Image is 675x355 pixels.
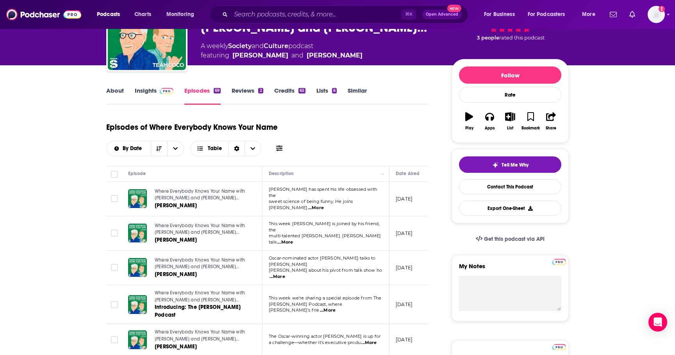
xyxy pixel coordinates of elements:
div: Apps [485,126,495,131]
a: Where Everybody Knows Your Name with [PERSON_NAME] and [PERSON_NAME] (sometimes) [155,290,248,303]
span: [PERSON_NAME] [155,271,197,278]
a: About [106,87,124,105]
button: open menu [167,141,184,156]
span: [PERSON_NAME] [155,237,197,243]
a: Where Everybody Knows Your Name with [PERSON_NAME] and [PERSON_NAME] (sometimes) [155,188,248,202]
img: User Profile [648,6,665,23]
span: Podcasts [97,9,120,20]
div: 69 [214,88,221,93]
a: Where Everybody Knows Your Name with [PERSON_NAME] and [PERSON_NAME] (sometimes) [155,222,248,236]
button: Bookmark [520,107,541,135]
button: Apps [479,107,500,135]
button: Show profile menu [648,6,665,23]
a: [PERSON_NAME] [155,343,248,351]
button: Sort Direction [151,141,167,156]
a: Ted Danson [232,51,288,60]
a: Lists6 [316,87,337,105]
div: List [507,126,513,131]
svg: Add a profile image [659,6,665,12]
span: [PERSON_NAME] Podcast, where [PERSON_NAME]’s frie [269,301,342,313]
span: rated this podcast [499,35,545,41]
span: multi-talented [PERSON_NAME]. [PERSON_NAME] talk [269,233,381,245]
p: [DATE] [396,336,412,343]
span: ⌘ K [402,9,416,20]
p: [DATE] [396,195,412,202]
span: Toggle select row [111,336,118,343]
button: open menu [107,146,151,151]
span: Toggle select row [111,301,118,308]
button: Choose View [190,141,262,156]
span: Logged in as rowan.sullivan [648,6,665,23]
p: [DATE] [396,230,412,237]
h2: Choose List sort [106,141,184,156]
span: Where Everybody Knows Your Name with [PERSON_NAME] and [PERSON_NAME] (sometimes) [155,329,245,348]
div: Episode [128,169,146,178]
a: Pro website [552,343,566,350]
img: tell me why sparkle [492,162,498,168]
a: Episodes69 [184,87,221,105]
div: Sort Direction [228,141,245,156]
span: featuring [201,51,362,60]
button: Follow [459,66,561,84]
div: Play [465,126,473,131]
a: [PERSON_NAME] [155,236,248,244]
div: Rate [459,87,561,103]
button: Open AdvancedNew [422,10,462,19]
span: Toggle select row [111,195,118,202]
p: [DATE] [396,264,412,271]
a: Where Everybody Knows Your Name with [PERSON_NAME] and [PERSON_NAME] (sometimes) [155,257,248,271]
a: Similar [348,87,367,105]
span: This week [PERSON_NAME] is joined by his friend, the [269,221,379,233]
span: sweet science of being funny. He joins [PERSON_NAME] [269,199,353,210]
span: Charts [134,9,151,20]
span: ...More [361,340,377,346]
a: Culture [264,42,288,50]
div: Open Intercom Messenger [648,313,667,332]
span: This week we’re sharing a special episode from The [269,295,382,301]
span: Introducing: The [PERSON_NAME] Podcast [155,304,241,318]
a: Reviews2 [232,87,263,105]
a: InsightsPodchaser Pro [135,87,173,105]
span: Where Everybody Knows Your Name with [PERSON_NAME] and [PERSON_NAME] (sometimes) [155,223,245,242]
button: Share [541,107,561,135]
a: [PERSON_NAME] [155,271,248,278]
label: My Notes [459,262,561,276]
button: List [500,107,520,135]
a: Contact This Podcast [459,179,561,194]
div: A weekly podcast [201,41,362,60]
span: [PERSON_NAME] has spent his life obsessed with the [269,186,377,198]
button: tell me why sparkleTell Me Why [459,156,561,173]
img: Podchaser Pro [160,88,173,94]
span: and [291,51,304,60]
a: Charts [129,8,156,21]
button: open menu [577,8,605,21]
span: [PERSON_NAME] about his pivot from talk show ho [269,267,382,273]
a: Credits65 [274,87,305,105]
span: New [447,5,461,12]
span: Where Everybody Knows Your Name with [PERSON_NAME] and [PERSON_NAME] (sometimes) [155,257,245,276]
img: Podchaser - Follow, Share and Rate Podcasts [6,7,81,22]
img: Podchaser Pro [552,259,566,265]
span: Where Everybody Knows Your Name with [PERSON_NAME] and [PERSON_NAME] (sometimes) [155,188,245,208]
span: 3 people [477,35,499,41]
div: 2 [258,88,263,93]
div: 65 [298,88,305,93]
a: Get this podcast via API [470,229,551,249]
span: The Oscar-winning actor [PERSON_NAME] is up for [269,333,380,339]
button: Play [459,107,479,135]
input: Search podcasts, credits, & more... [231,8,402,21]
span: Oscar-nominated actor [PERSON_NAME] talks to [PERSON_NAME] [269,255,376,267]
a: [PERSON_NAME] [155,202,248,210]
span: Monitoring [166,9,194,20]
button: open menu [91,8,130,21]
div: Share [546,126,556,131]
img: Podchaser Pro [552,344,566,350]
a: Pro website [552,258,566,265]
span: ...More [308,205,324,211]
span: [PERSON_NAME] [155,343,197,350]
span: For Business [484,9,515,20]
span: and [252,42,264,50]
span: [PERSON_NAME] [155,202,197,209]
span: ...More [320,307,336,314]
